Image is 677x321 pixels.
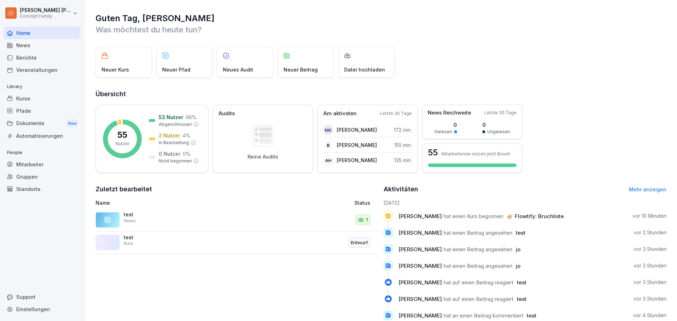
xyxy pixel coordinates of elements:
p: 53 Nutzer [159,113,183,121]
p: 155 min. [394,141,412,149]
span: [PERSON_NAME] [398,312,442,319]
p: 2 Nutzer [159,132,180,139]
p: Nicht begonnen [159,158,192,164]
span: test [517,296,526,302]
span: hat einen Beitrag angesehen [444,263,512,269]
p: 0 [434,121,457,129]
h2: Aktivitäten [384,184,418,194]
h6: [DATE] [384,199,667,206]
a: Mitarbeiter [4,158,80,171]
p: Gelesen [434,129,452,135]
p: Library [4,81,80,92]
a: Pfade [4,105,80,117]
p: Nutzer [116,141,129,147]
a: Einstellungen [4,303,80,315]
p: 135 min. [394,156,412,164]
p: [PERSON_NAME] [337,126,377,134]
div: AH [323,155,333,165]
p: test [124,234,194,241]
p: vor 3 Stunden [634,246,666,253]
p: vor 2 Stunden [634,229,666,236]
p: vor 3 Stunden [634,262,666,269]
span: [PERSON_NAME] [398,296,442,302]
p: Was möchtest du heute tun? [96,24,666,35]
a: Standorte [4,183,80,195]
span: hat auf einen Beitrag reagiert [444,279,513,286]
a: Gruppen [4,171,80,183]
span: [PERSON_NAME] [398,229,442,236]
div: MK [323,125,333,135]
div: Berichte [4,51,80,64]
p: Concept Family [20,14,71,19]
span: jo [516,263,520,269]
span: test [527,312,536,319]
p: [PERSON_NAME] [337,156,377,164]
p: News [124,218,136,224]
p: vor 10 Minuten [633,212,666,220]
p: vor 3 Stunden [634,295,666,302]
a: News [4,39,80,51]
p: Am aktivsten [323,110,356,118]
span: 👉🏼 Flowtify: Bruchliste [507,213,564,220]
p: Letzte 30 Tage [484,110,517,116]
p: News Reichweite [428,109,471,117]
span: hat einen Beitrag angesehen [444,229,512,236]
span: hat einen Kurs begonnen [444,213,503,220]
span: test [517,279,526,286]
p: Name [96,199,273,206]
p: Keine Audits [248,154,278,160]
p: Audits [219,110,235,118]
p: vor 4 Stunden [633,312,666,319]
h1: Guten Tag, [PERSON_NAME] [96,13,666,24]
p: test [124,211,194,218]
span: jo [516,246,520,253]
span: [PERSON_NAME] [398,279,442,286]
p: vor 3 Stunden [634,279,666,286]
span: hat an einen Beitrag kommentiert [444,312,523,319]
p: 0 [482,121,510,129]
p: Neues Audit [223,66,253,73]
p: Entwurf [351,239,368,246]
p: [PERSON_NAME] [PERSON_NAME] [20,7,71,13]
p: Kurs [124,240,133,247]
a: Kurse [4,92,80,105]
p: 1 [366,216,368,223]
p: Neuer Kurs [102,66,129,73]
span: hat einen Beitrag angesehen [444,246,512,253]
span: [PERSON_NAME] [398,246,442,253]
p: 0 Nutzer [159,150,181,158]
span: [PERSON_NAME] [398,263,442,269]
p: Neuer Pfad [162,66,190,73]
p: Datei hochladen [344,66,385,73]
p: 0 % [183,150,190,158]
span: [PERSON_NAME] [398,213,442,220]
h2: Zuletzt bearbeitet [96,184,379,194]
p: Status [354,199,370,206]
a: Home [4,27,80,39]
p: 172 min. [394,126,412,134]
p: In Bearbeitung [159,140,189,146]
p: 55 [117,131,127,139]
p: 4 % [182,132,190,139]
p: Ungelesen [487,129,510,135]
a: Automatisierungen [4,130,80,142]
span: hat auf einen Beitrag reagiert [444,296,513,302]
span: test [516,229,525,236]
div: New [66,119,78,128]
h2: Übersicht [96,89,666,99]
div: Dokumente [4,117,80,130]
a: testNews1 [96,209,379,232]
p: Mitarbeitende nutzen jetzt Bounti [441,151,510,156]
p: Abgeschlossen [159,121,192,128]
a: Veranstaltungen [4,64,80,76]
a: DokumenteNew [4,117,80,130]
